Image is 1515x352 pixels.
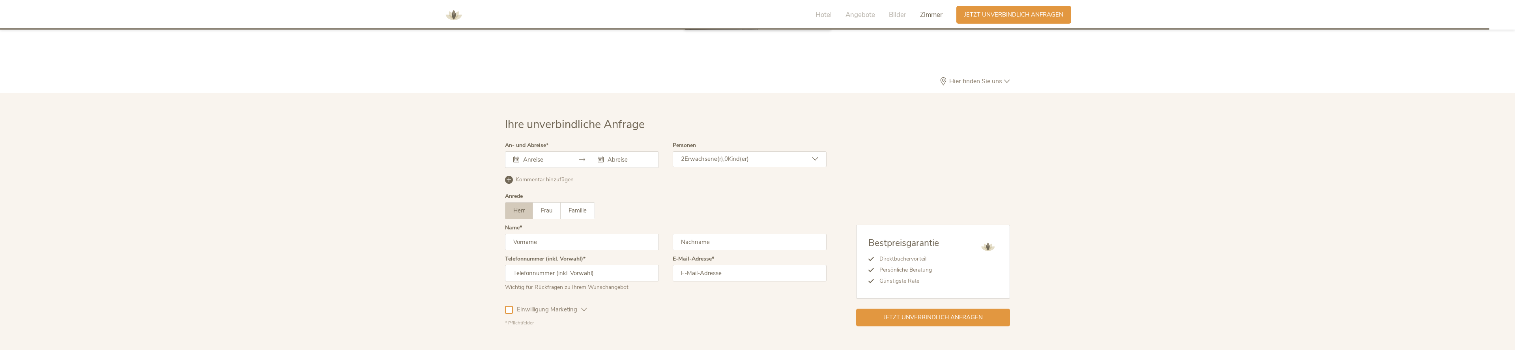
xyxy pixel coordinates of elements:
div: Wichtig für Rückfragen zu Ihrem Wunschangebot [505,281,659,291]
li: Direktbuchervorteil [874,253,939,264]
span: Einwilligung Marketing [513,305,581,314]
li: Günstigste Rate [874,276,939,287]
label: An- und Abreise [505,143,548,148]
input: Anreise [521,156,566,164]
div: * Pflichtfelder [505,320,827,326]
span: Familie [569,207,587,214]
span: Hotel [815,10,832,19]
input: Telefonnummer (inkl. Vorwahl) [505,265,659,281]
label: Name [505,225,522,231]
input: Nachname [673,234,827,250]
li: Persönliche Beratung [874,264,939,276]
span: 2 [681,155,685,163]
label: Personen [673,143,696,148]
label: Telefonnummer (inkl. Vorwahl) [505,256,585,262]
label: E-Mail-Adresse [673,256,714,262]
input: Abreise [606,156,651,164]
span: Jetzt unverbindlich anfragen [964,11,1063,19]
img: AMONTI & LUNARIS Wellnessresort [978,237,998,257]
span: Ihre unverbindliche Anfrage [505,117,645,132]
span: Kommentar hinzufügen [516,176,574,184]
span: Hier finden Sie uns [947,78,1004,84]
span: Bilder [889,10,906,19]
span: Kind(er) [728,155,749,163]
span: Angebote [845,10,875,19]
span: 0 [724,155,728,163]
span: Erwachsene(r), [685,155,724,163]
input: Vorname [505,234,659,250]
span: Frau [541,207,552,214]
span: Zimmer [920,10,943,19]
a: AMONTI & LUNARIS Wellnessresort [442,12,466,17]
span: Jetzt unverbindlich anfragen [884,313,983,322]
input: E-Mail-Adresse [673,265,827,281]
div: Anrede [505,194,523,199]
span: Bestpreisgarantie [868,237,939,249]
img: AMONTI & LUNARIS Wellnessresort [442,3,466,27]
span: Herr [513,207,525,214]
